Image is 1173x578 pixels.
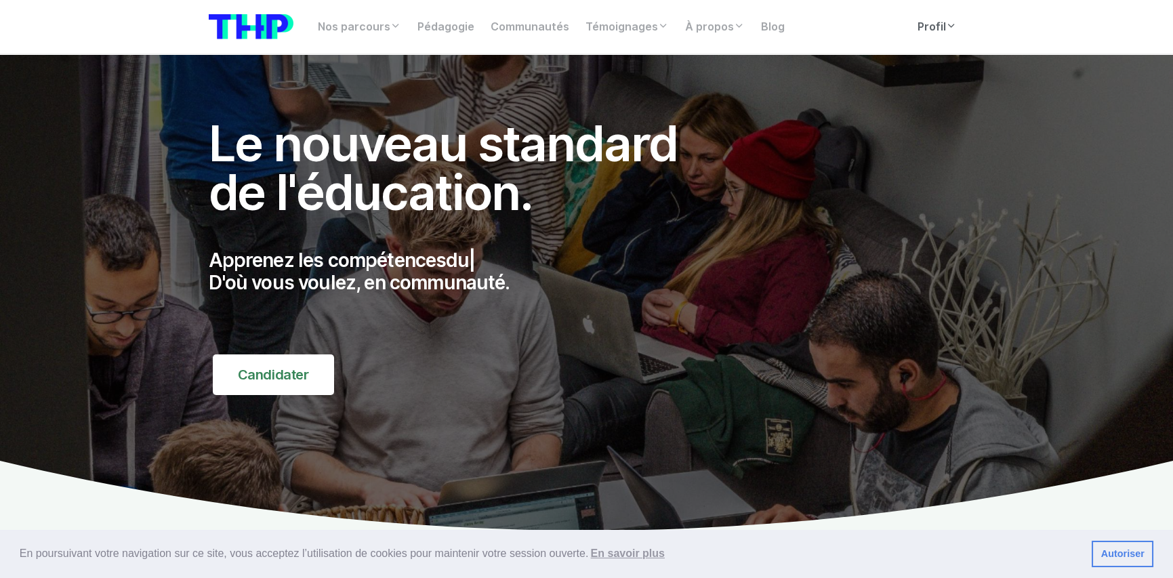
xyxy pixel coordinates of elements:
[677,14,753,41] a: À propos
[909,14,965,41] a: Profil
[588,543,667,564] a: learn more about cookies
[213,354,334,395] a: Candidater
[310,14,409,41] a: Nos parcours
[209,249,707,295] p: Apprenez les compétences D'où vous voulez, en communauté.
[577,14,677,41] a: Témoignages
[209,14,293,39] img: logo
[469,249,475,272] span: |
[753,14,793,41] a: Blog
[409,14,482,41] a: Pédagogie
[209,119,707,217] h1: Le nouveau standard de l'éducation.
[446,249,468,272] span: du
[1092,541,1153,568] a: dismiss cookie message
[482,14,577,41] a: Communautés
[20,543,1081,564] span: En poursuivant votre navigation sur ce site, vous acceptez l’utilisation de cookies pour mainteni...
